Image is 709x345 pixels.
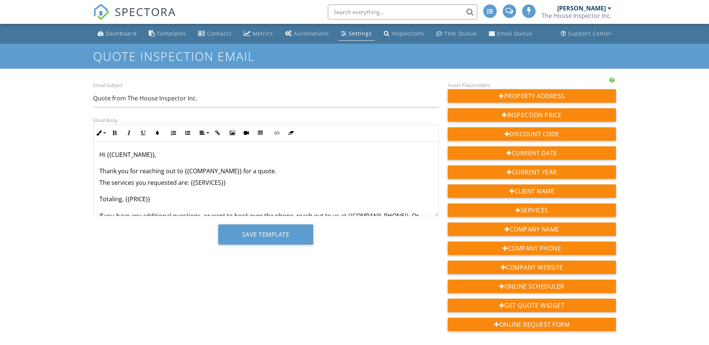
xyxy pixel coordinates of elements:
div: Company Website [448,261,616,274]
button: Unordered List [181,126,195,140]
h1: Quote Inspection Email [93,50,616,63]
div: Current Date [448,146,616,160]
div: Services [448,203,616,217]
button: Insert Video [239,126,253,140]
label: Email Body [93,117,117,124]
div: The House Inspector Inc. [542,12,611,19]
a: Inspections [381,27,427,41]
input: Search everything... [328,4,477,19]
button: Ordered List [166,126,181,140]
div: Inspection price [448,108,616,122]
p: The services you requested are: {{SERVICES}} Totaling, {{PRICE}} If you have any additional quest... [99,178,432,262]
div: Company Name [448,223,616,236]
button: Insert Link (Ctrl+K) [211,126,225,140]
button: Underline (Ctrl+U) [136,126,150,140]
div: Settings [349,30,372,37]
button: Bold (Ctrl+B) [108,126,122,140]
button: Insert Image (Ctrl+P) [225,126,239,140]
div: Online Scheduler [448,280,616,293]
img: The Best Home Inspection Software - Spectora [93,4,110,20]
div: Client Name [448,184,616,198]
div: Current Year [448,165,616,179]
a: Metrics [241,27,276,41]
span: SPECTORA [115,4,176,19]
button: Colors [150,126,164,140]
div: Automations [294,30,329,37]
a: Automations (Basic) [282,27,332,41]
div: Dashboard [106,30,137,37]
a: Settings [338,27,375,41]
div: Metrics [253,30,273,37]
a: Support Center [558,27,615,41]
a: SPECTORA [93,10,176,26]
a: Text Queue [433,27,480,41]
div: Text Queue [444,30,477,37]
div: Contacts [207,30,232,37]
div: Get Quote Widget [448,299,616,312]
div: Email Queue [497,30,533,37]
a: Templates [146,27,189,41]
a: Contacts [195,27,235,41]
div: Property Address [448,89,616,103]
a: Dashboard [95,27,140,41]
label: Email Subject [93,82,123,88]
label: Insert Placeholders [448,82,490,88]
div: [PERSON_NAME] [557,4,606,12]
button: Save Template [218,224,314,245]
p: Hi {{CLIENT_NAME}}, Thank you for reaching out to {{COMPANY_NAME}} for a quote. [99,150,432,175]
button: Align [197,126,211,140]
a: Email Queue [486,27,536,41]
button: Inline Style [93,126,108,140]
div: Inspections [392,30,424,37]
div: Support Center [568,30,612,37]
button: Insert Table [253,126,268,140]
button: Code View [269,126,284,140]
div: Company Phone [448,242,616,255]
button: Italic (Ctrl+I) [122,126,136,140]
div: Templates [157,30,186,37]
div: Online Request Form [448,318,616,331]
div: Discount code [448,127,616,141]
button: Clear Formatting [284,126,298,140]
